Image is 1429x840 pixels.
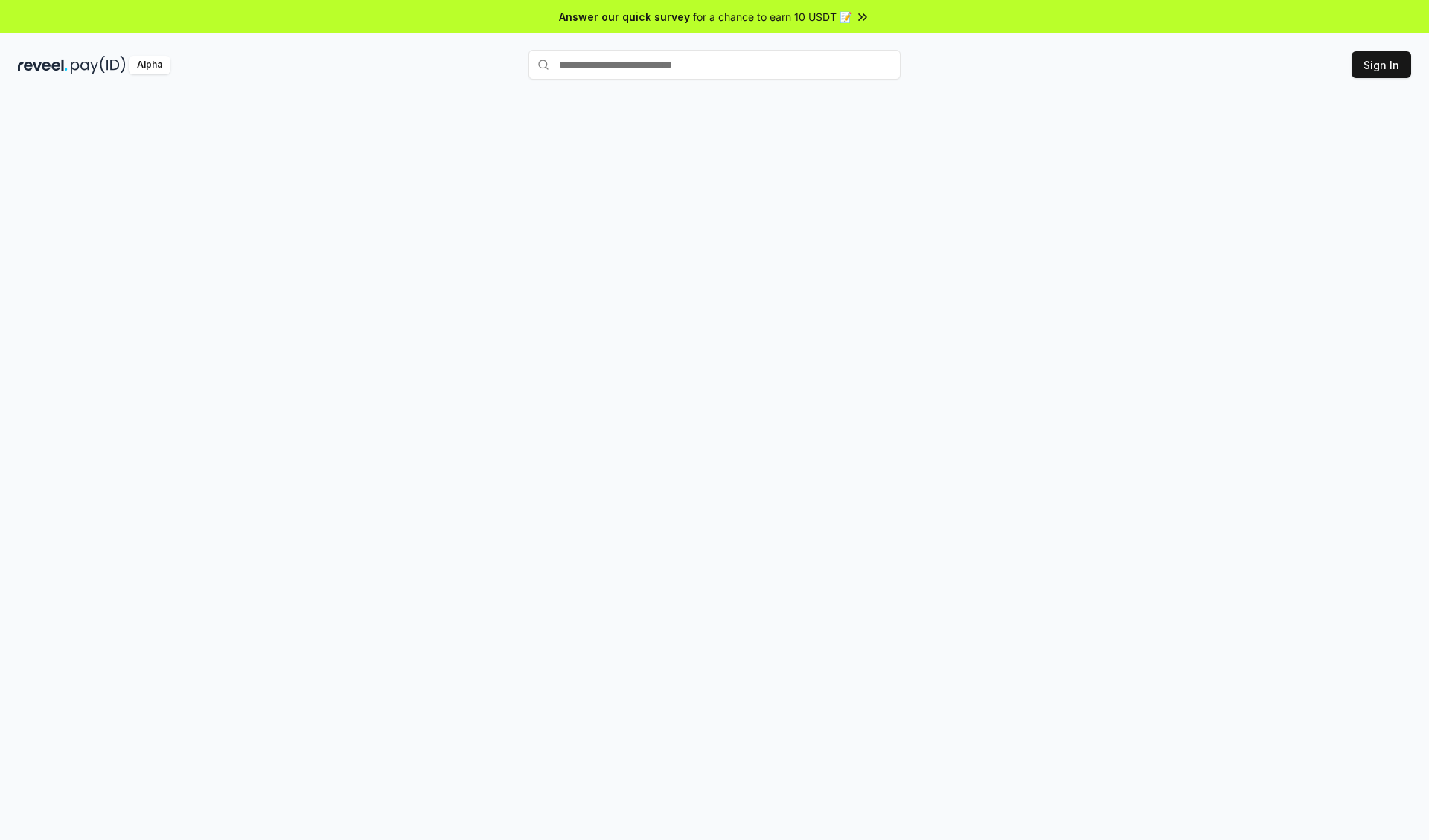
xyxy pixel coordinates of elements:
span: Answer our quick survey [559,9,690,25]
button: Sign In [1352,51,1411,78]
span: for a chance to earn 10 USDT 📝 [693,9,852,25]
img: pay_id [71,56,126,74]
img: reveel_dark [18,56,68,74]
div: Alpha [129,56,170,74]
